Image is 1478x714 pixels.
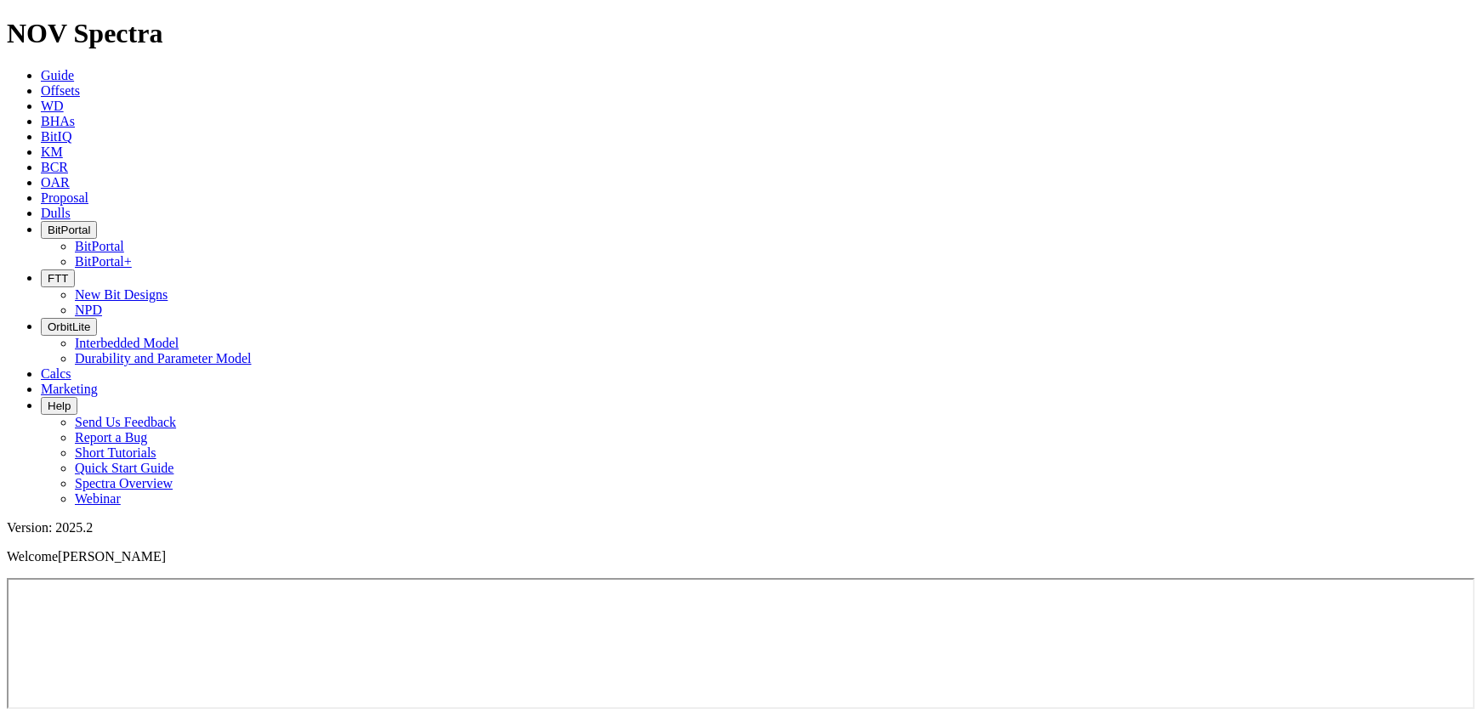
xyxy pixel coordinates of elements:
[41,175,70,190] a: OAR
[75,239,124,253] a: BitPortal
[7,549,1471,564] p: Welcome
[41,99,64,113] a: WD
[41,68,74,82] a: Guide
[41,382,98,396] a: Marketing
[48,224,90,236] span: BitPortal
[41,83,80,98] a: Offsets
[48,272,68,285] span: FTT
[41,318,97,336] button: OrbitLite
[7,520,1471,535] div: Version: 2025.2
[41,190,88,205] a: Proposal
[41,221,97,239] button: BitPortal
[7,18,1471,49] h1: NOV Spectra
[41,114,75,128] a: BHAs
[75,491,121,506] a: Webinar
[41,269,75,287] button: FTT
[48,399,71,412] span: Help
[75,351,252,365] a: Durability and Parameter Model
[75,336,179,350] a: Interbedded Model
[75,287,168,302] a: New Bit Designs
[75,254,132,269] a: BitPortal+
[58,549,166,564] span: [PERSON_NAME]
[48,320,90,333] span: OrbitLite
[41,160,68,174] a: BCR
[75,476,173,490] a: Spectra Overview
[75,445,156,460] a: Short Tutorials
[41,129,71,144] a: BitIQ
[75,303,102,317] a: NPD
[75,415,176,429] a: Send Us Feedback
[41,144,63,159] a: KM
[75,430,147,445] a: Report a Bug
[75,461,173,475] a: Quick Start Guide
[41,206,71,220] a: Dulls
[41,397,77,415] button: Help
[41,366,71,381] a: Calcs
